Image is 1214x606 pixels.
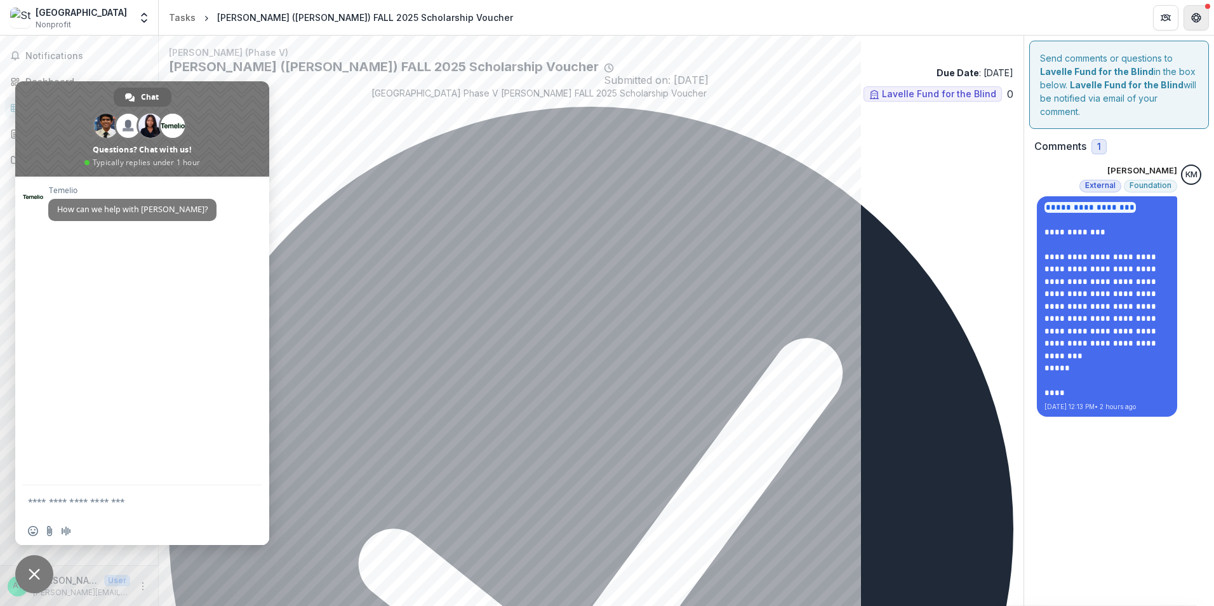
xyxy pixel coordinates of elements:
[36,6,127,19] div: [GEOGRAPHIC_DATA]
[5,123,153,144] a: Proposals
[1153,5,1178,30] button: Partners
[882,89,996,100] span: Lavelle Fund for the Blind
[1130,181,1171,190] span: Foundation
[164,8,518,27] nav: breadcrumb
[48,186,217,195] span: Temelio
[135,579,150,594] button: More
[25,75,143,88] div: Dashboard
[10,8,30,28] img: St. John's University
[217,11,513,24] div: [PERSON_NAME] ([PERSON_NAME]) FALL 2025 Scholarship Voucher
[1184,5,1209,30] button: Get Help
[5,149,153,170] a: Documents
[371,86,707,107] span: [GEOGRAPHIC_DATA] Phase V [PERSON_NAME] FALL 2025 Scholarship Voucher
[1029,41,1209,129] div: Send comments or questions to in the box below. will be notified via email of your comment.
[61,526,71,536] span: Audio message
[15,555,53,593] a: Close chat
[1085,181,1116,190] span: External
[33,587,130,598] p: [PERSON_NAME][EMAIL_ADDRESS][PERSON_NAME][DOMAIN_NAME]
[864,86,1013,102] ul: 0
[1044,402,1170,412] p: [DATE] 12:13 PM • 2 hours ago
[104,575,130,586] p: User
[13,582,23,590] div: Amanda Voskinarian
[937,67,979,78] strong: Due Date
[44,526,55,536] span: Send a file
[5,97,153,118] a: Tasks
[141,88,159,107] span: Chat
[33,574,99,587] p: [PERSON_NAME]
[164,8,201,27] a: Tasks
[57,204,208,215] span: How can we help with [PERSON_NAME]?
[5,71,153,92] a: Dashboard
[28,526,38,536] span: Insert an emoji
[1107,165,1177,177] p: [PERSON_NAME]
[25,51,148,62] span: Notifications
[604,74,709,86] span: Submitted on: [DATE]
[169,46,1013,59] p: [PERSON_NAME] (Phase V)
[1034,140,1086,152] h2: Comments
[135,5,153,30] button: Open entity switcher
[937,66,1013,79] p: : [DATE]
[169,11,196,24] div: Tasks
[36,19,71,30] span: Nonprofit
[1070,79,1184,90] strong: Lavelle Fund for the Blind
[1185,171,1197,179] div: Kate Morris
[169,59,599,86] h2: [PERSON_NAME] ([PERSON_NAME]) FALL 2025 Scholarship Voucher
[28,485,231,517] textarea: Compose your message...
[1040,66,1154,77] strong: Lavelle Fund for the Blind
[114,88,171,107] a: Chat
[5,46,153,66] button: Notifications
[1097,142,1101,152] span: 1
